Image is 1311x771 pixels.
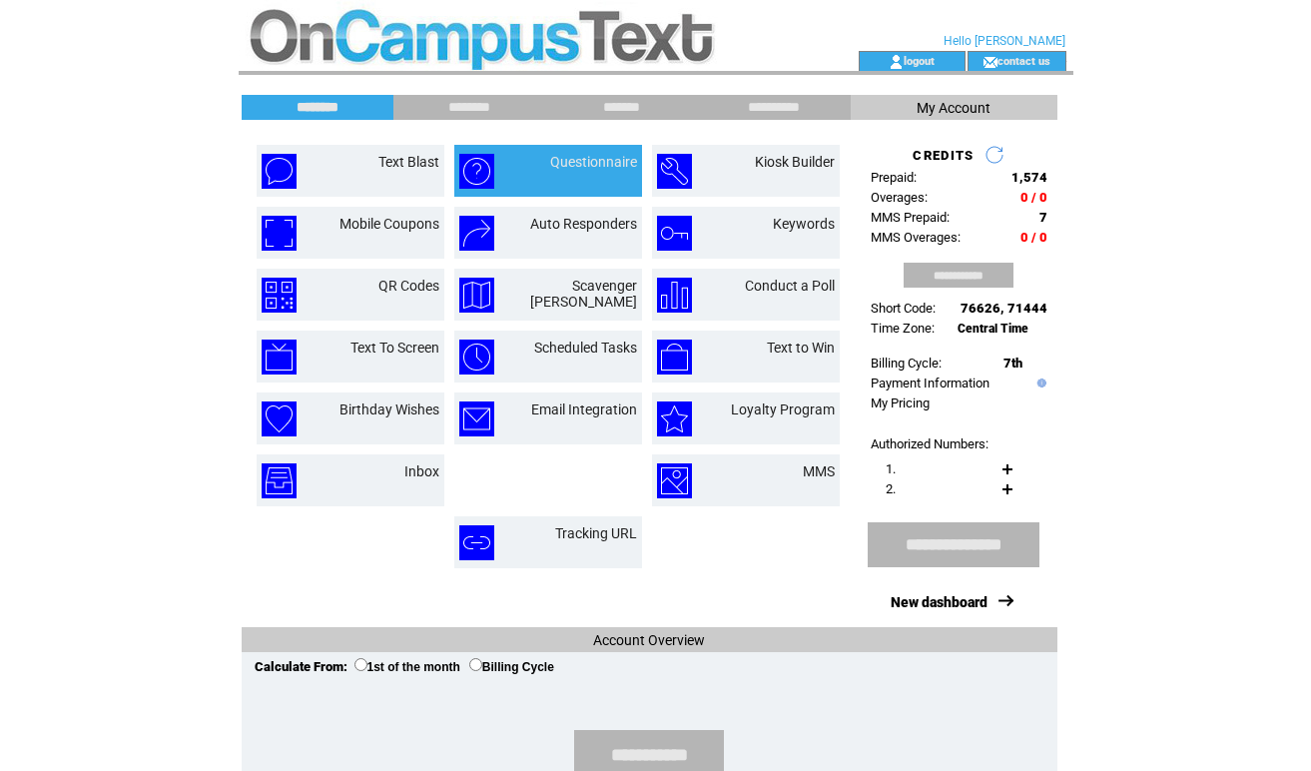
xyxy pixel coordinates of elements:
a: My Pricing [871,395,930,410]
img: account_icon.gif [889,54,904,70]
span: 76626, 71444 [961,301,1047,316]
input: Billing Cycle [469,658,482,671]
span: 0 / 0 [1020,230,1047,245]
span: 0 / 0 [1020,190,1047,205]
input: 1st of the month [354,658,367,671]
img: qr-codes.png [262,278,297,313]
a: QR Codes [378,278,439,294]
span: Account Overview [593,632,705,648]
a: Scavenger [PERSON_NAME] [530,278,637,310]
a: Email Integration [531,401,637,417]
a: Tracking URL [555,525,637,541]
span: Prepaid: [871,170,917,185]
span: 1. [886,461,896,476]
img: loyalty-program.png [657,401,692,436]
a: logout [904,54,935,67]
a: MMS [803,463,835,479]
a: Text To Screen [350,340,439,356]
img: questionnaire.png [459,154,494,189]
a: Auto Responders [530,216,637,232]
span: 7th [1003,356,1022,371]
span: Overages: [871,190,928,205]
a: New dashboard [891,594,987,610]
img: mms.png [657,463,692,498]
img: birthday-wishes.png [262,401,297,436]
span: Authorized Numbers: [871,436,988,451]
span: CREDITS [913,148,974,163]
a: Text to Win [767,340,835,356]
img: inbox.png [262,463,297,498]
a: Birthday Wishes [339,401,439,417]
span: Central Time [958,322,1028,336]
span: Calculate From: [255,659,347,674]
span: 1,574 [1011,170,1047,185]
img: text-to-win.png [657,340,692,375]
a: Conduct a Poll [745,278,835,294]
label: 1st of the month [354,660,460,674]
img: tracking-url.png [459,525,494,560]
a: Payment Information [871,376,989,390]
span: MMS Overages: [871,230,961,245]
img: auto-responders.png [459,216,494,251]
a: Text Blast [378,154,439,170]
a: Kiosk Builder [755,154,835,170]
img: scavenger-hunt.png [459,278,494,313]
span: 7 [1039,210,1047,225]
img: kiosk-builder.png [657,154,692,189]
a: Loyalty Program [731,401,835,417]
img: contact_us_icon.gif [983,54,997,70]
img: mobile-coupons.png [262,216,297,251]
img: text-to-screen.png [262,340,297,375]
span: Hello [PERSON_NAME] [944,34,1065,48]
a: Keywords [773,216,835,232]
img: text-blast.png [262,154,297,189]
img: conduct-a-poll.png [657,278,692,313]
img: keywords.png [657,216,692,251]
img: scheduled-tasks.png [459,340,494,375]
span: My Account [917,100,990,116]
span: MMS Prepaid: [871,210,950,225]
a: Inbox [404,463,439,479]
img: help.gif [1032,379,1046,387]
span: 2. [886,481,896,496]
a: Questionnaire [550,154,637,170]
span: Billing Cycle: [871,356,942,371]
a: contact us [997,54,1050,67]
label: Billing Cycle [469,660,554,674]
a: Mobile Coupons [339,216,439,232]
span: Short Code: [871,301,936,316]
span: Time Zone: [871,321,935,336]
a: Scheduled Tasks [534,340,637,356]
img: email-integration.png [459,401,494,436]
